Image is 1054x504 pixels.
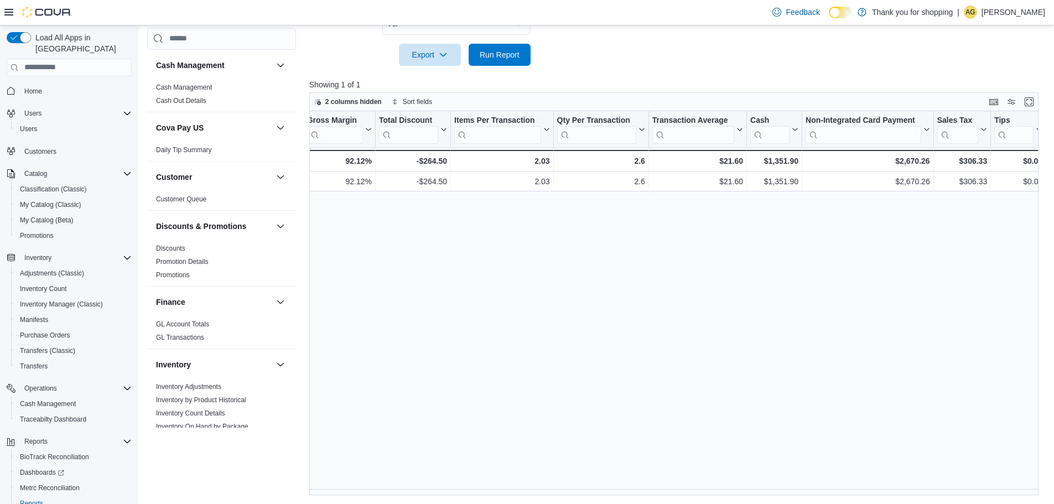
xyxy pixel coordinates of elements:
[15,466,132,479] span: Dashboards
[403,97,432,106] span: Sort fields
[325,97,382,106] span: 2 columns hidden
[15,413,132,426] span: Traceabilty Dashboard
[15,183,91,196] a: Classification (Classic)
[156,83,212,92] span: Cash Management
[156,383,221,391] a: Inventory Adjustments
[806,175,930,188] div: $2,670.26
[387,95,437,108] button: Sort fields
[20,107,46,120] button: Users
[768,1,824,23] a: Feedback
[379,154,447,168] div: -$264.50
[11,266,136,281] button: Adjustments (Classic)
[2,83,136,99] button: Home
[379,175,447,188] div: -$264.50
[156,122,204,133] h3: Cova Pay US
[937,175,987,188] div: $306.33
[156,172,192,183] h3: Customer
[806,115,921,143] div: Non-Integrated Card Payment
[156,60,272,71] button: Cash Management
[274,358,287,371] button: Inventory
[750,115,798,143] button: Cash
[156,84,212,91] a: Cash Management
[982,6,1045,19] p: [PERSON_NAME]
[652,115,734,143] div: Transaction Average
[557,154,645,168] div: 2.6
[750,175,798,188] div: $1,351.90
[20,382,61,395] button: Operations
[11,181,136,197] button: Classification (Classic)
[156,334,204,341] a: GL Transactions
[11,281,136,297] button: Inventory Count
[15,481,132,495] span: Metrc Reconciliation
[15,344,132,357] span: Transfers (Classic)
[454,115,550,143] button: Items Per Transaction
[15,344,80,357] a: Transfers (Classic)
[1022,95,1036,108] button: Enter fullscreen
[379,115,438,126] div: Total Discount
[15,450,132,464] span: BioTrack Reconciliation
[156,271,190,279] a: Promotions
[557,115,636,126] div: Qty Per Transaction
[20,269,84,278] span: Adjustments (Classic)
[24,169,47,178] span: Catalog
[20,144,132,158] span: Customers
[20,200,81,209] span: My Catalog (Classic)
[156,122,272,133] button: Cova Pay US
[156,97,206,105] a: Cash Out Details
[11,328,136,343] button: Purchase Orders
[557,175,645,188] div: 2.6
[937,115,978,143] div: Sales Tax
[379,115,438,143] div: Total Discount
[11,297,136,312] button: Inventory Manager (Classic)
[156,409,225,418] span: Inventory Count Details
[11,312,136,328] button: Manifests
[24,87,42,96] span: Home
[469,44,531,66] button: Run Report
[156,271,190,279] span: Promotions
[11,465,136,480] a: Dashboards
[20,415,86,424] span: Traceabilty Dashboard
[786,7,819,18] span: Feedback
[454,115,541,143] div: Items Per Transaction
[20,167,132,180] span: Catalog
[31,32,132,54] span: Load All Apps in [GEOGRAPHIC_DATA]
[379,115,447,143] button: Total Discount
[156,258,209,266] a: Promotion Details
[20,185,87,194] span: Classification (Classic)
[147,193,296,210] div: Customer
[156,221,272,232] button: Discounts & Promotions
[156,396,246,404] a: Inventory by Product Historical
[15,397,132,411] span: Cash Management
[994,175,1042,188] div: $0.00
[20,84,132,98] span: Home
[156,96,206,105] span: Cash Out Details
[156,359,272,370] button: Inventory
[147,81,296,112] div: Cash Management
[806,115,930,143] button: Non-Integrated Card Payment
[965,6,975,19] span: AG
[15,198,86,211] a: My Catalog (Classic)
[652,154,743,168] div: $21.60
[994,115,1042,143] button: Tips
[750,115,790,126] div: Cash
[274,121,287,134] button: Cova Pay US
[20,468,64,477] span: Dashboards
[11,197,136,212] button: My Catalog (Classic)
[11,358,136,374] button: Transfers
[399,44,461,66] button: Export
[156,244,185,253] span: Discounts
[15,450,94,464] a: BioTrack Reconciliation
[274,295,287,309] button: Finance
[2,166,136,181] button: Catalog
[15,214,78,227] a: My Catalog (Beta)
[557,115,645,143] button: Qty Per Transaction
[20,362,48,371] span: Transfers
[20,331,70,340] span: Purchase Orders
[11,228,136,243] button: Promotions
[454,115,541,126] div: Items Per Transaction
[307,115,362,126] div: Gross Margin
[15,466,69,479] a: Dashboards
[2,250,136,266] button: Inventory
[937,154,987,168] div: $306.33
[15,481,84,495] a: Metrc Reconciliation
